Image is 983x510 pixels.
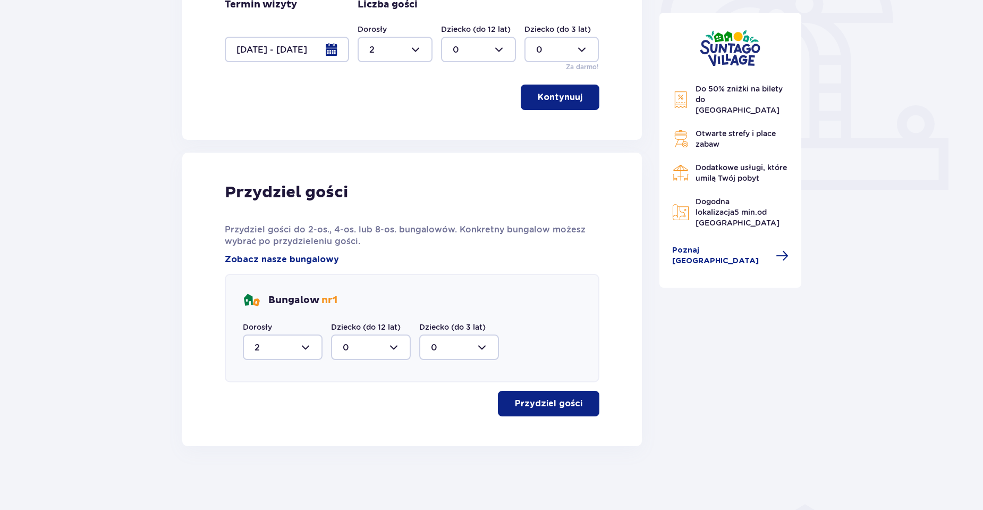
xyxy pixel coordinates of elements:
[498,391,599,416] button: Przydziel gości
[672,245,789,266] a: Poznaj [GEOGRAPHIC_DATA]
[331,322,401,332] label: Dziecko (do 12 lat)
[521,85,599,110] button: Kontynuuj
[321,294,337,306] span: nr 1
[524,24,591,35] label: Dziecko (do 3 lat)
[696,163,787,182] span: Dodatkowe usługi, które umilą Twój pobyt
[734,208,757,216] span: 5 min.
[515,398,582,409] p: Przydziel gości
[672,245,770,266] span: Poznaj [GEOGRAPHIC_DATA]
[696,129,776,148] span: Otwarte strefy i place zabaw
[538,91,582,103] p: Kontynuuj
[358,24,387,35] label: Dorosły
[566,62,599,72] p: Za darmo!
[268,294,337,307] p: Bungalow
[700,30,760,66] img: Suntago Village
[672,130,689,147] img: Grill Icon
[441,24,511,35] label: Dziecko (do 12 lat)
[243,292,260,309] img: bungalows Icon
[696,197,779,227] span: Dogodna lokalizacja od [GEOGRAPHIC_DATA]
[243,322,272,332] label: Dorosły
[672,164,689,181] img: Restaurant Icon
[419,322,486,332] label: Dziecko (do 3 lat)
[672,204,689,221] img: Map Icon
[225,224,599,247] p: Przydziel gości do 2-os., 4-os. lub 8-os. bungalowów. Konkretny bungalow możesz wybrać po przydzi...
[672,91,689,108] img: Discount Icon
[225,254,339,265] a: Zobacz nasze bungalowy
[696,85,783,114] span: Do 50% zniżki na bilety do [GEOGRAPHIC_DATA]
[225,182,348,203] p: Przydziel gości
